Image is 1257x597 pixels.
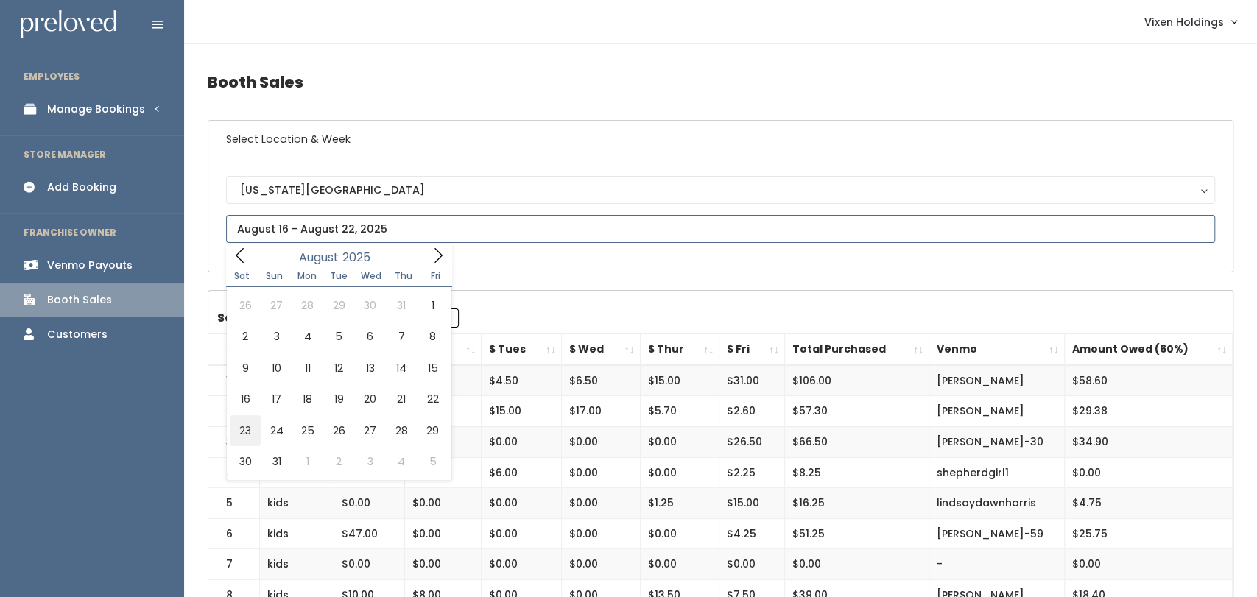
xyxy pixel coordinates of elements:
[784,365,929,396] td: $106.00
[640,396,719,427] td: $5.70
[719,518,785,549] td: $4.25
[482,457,562,488] td: $6.00
[208,62,1233,102] h4: Booth Sales
[561,426,640,457] td: $0.00
[386,415,417,446] span: August 28, 2025
[258,272,291,280] span: Sun
[719,426,785,457] td: $26.50
[561,488,640,519] td: $0.00
[417,353,448,384] span: August 15, 2025
[640,365,719,396] td: $15.00
[784,396,929,427] td: $57.30
[208,426,260,457] td: 3
[420,272,452,280] span: Fri
[354,446,385,477] span: September 3, 2025
[261,415,292,446] span: August 24, 2025
[230,384,261,414] span: August 16, 2025
[417,384,448,414] span: August 22, 2025
[323,272,355,280] span: Tue
[417,321,448,352] span: August 8, 2025
[230,446,261,477] span: August 30, 2025
[1064,426,1232,457] td: $34.90
[208,457,260,488] td: 4
[561,549,640,580] td: $0.00
[260,549,334,580] td: kids
[260,488,334,519] td: kids
[292,446,323,477] span: September 1, 2025
[260,518,334,549] td: kids
[1064,488,1232,519] td: $4.75
[230,415,261,446] span: August 23, 2025
[784,549,929,580] td: $0.00
[929,396,1064,427] td: [PERSON_NAME]
[261,321,292,352] span: August 3, 2025
[640,457,719,488] td: $0.00
[1130,6,1251,38] a: Vixen Holdings
[355,272,387,280] span: Wed
[386,446,417,477] span: September 4, 2025
[230,290,261,321] span: July 26, 2025
[1064,365,1232,396] td: $58.60
[208,549,260,580] td: 7
[47,102,145,117] div: Manage Bookings
[323,290,354,321] span: July 29, 2025
[561,518,640,549] td: $0.00
[47,292,112,308] div: Booth Sales
[208,396,260,427] td: 2
[230,321,261,352] span: August 2, 2025
[482,365,562,396] td: $4.50
[1064,457,1232,488] td: $0.00
[226,215,1215,243] input: August 16 - August 22, 2025
[261,290,292,321] span: July 27, 2025
[404,488,482,519] td: $0.00
[21,10,116,39] img: preloved logo
[1064,518,1232,549] td: $25.75
[561,396,640,427] td: $17.00
[640,334,719,365] th: $ Thur: activate to sort column ascending
[354,321,385,352] span: August 6, 2025
[784,488,929,519] td: $16.25
[1064,549,1232,580] td: $0.00
[323,321,354,352] span: August 5, 2025
[354,290,385,321] span: July 30, 2025
[240,182,1201,198] div: [US_STATE][GEOGRAPHIC_DATA]
[261,446,292,477] span: August 31, 2025
[226,272,258,280] span: Sat
[386,290,417,321] span: July 31, 2025
[208,121,1233,158] h6: Select Location & Week
[929,457,1064,488] td: shepherdgirl1
[404,518,482,549] td: $0.00
[334,549,404,580] td: $0.00
[217,308,459,328] label: Search:
[784,457,929,488] td: $8.25
[1064,334,1232,365] th: Amount Owed (60%): activate to sort column ascending
[1144,14,1224,30] span: Vixen Holdings
[47,258,133,273] div: Venmo Payouts
[386,321,417,352] span: August 7, 2025
[386,384,417,414] span: August 21, 2025
[417,290,448,321] span: August 1, 2025
[334,488,404,519] td: $0.00
[323,415,354,446] span: August 26, 2025
[208,518,260,549] td: 6
[226,176,1215,204] button: [US_STATE][GEOGRAPHIC_DATA]
[323,384,354,414] span: August 19, 2025
[784,518,929,549] td: $51.25
[929,518,1064,549] td: [PERSON_NAME]-59
[323,353,354,384] span: August 12, 2025
[482,488,562,519] td: $0.00
[719,334,785,365] th: $ Fri: activate to sort column ascending
[334,518,404,549] td: $47.00
[208,488,260,519] td: 5
[323,446,354,477] span: September 2, 2025
[929,334,1064,365] th: Venmo: activate to sort column ascending
[292,290,323,321] span: July 28, 2025
[208,334,260,365] th: #: activate to sort column descending
[640,488,719,519] td: $1.25
[354,415,385,446] span: August 27, 2025
[404,549,482,580] td: $0.00
[482,518,562,549] td: $0.00
[640,426,719,457] td: $0.00
[417,415,448,446] span: August 29, 2025
[784,334,929,365] th: Total Purchased: activate to sort column ascending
